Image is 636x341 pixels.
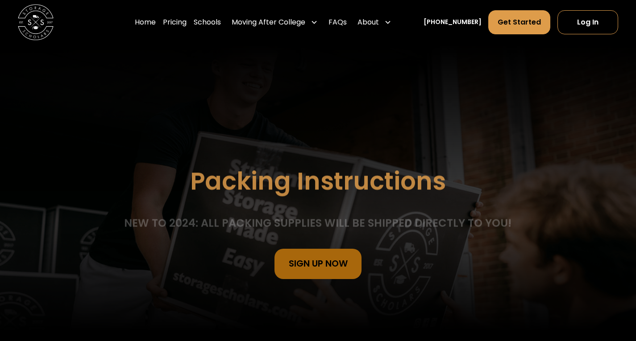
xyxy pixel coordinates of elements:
div: Moving After College [228,10,321,35]
a: Home [135,10,156,35]
a: Pricing [163,10,187,35]
div: About [357,17,379,28]
a: FAQs [328,10,347,35]
a: Schools [194,10,221,35]
div: NEW TO 2024: All packing supplies will be shipped directly to you! [125,215,512,230]
div: sign Up Now [289,259,348,268]
a: Log In [557,10,618,34]
a: sign Up Now [274,249,362,279]
div: About [354,10,395,35]
a: home [18,4,54,40]
a: [PHONE_NUMBER] [424,17,482,27]
h1: Packing Instructions [190,168,446,195]
a: Get Started [488,10,550,34]
div: Moving After College [232,17,305,28]
img: Storage Scholars main logo [18,4,54,40]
